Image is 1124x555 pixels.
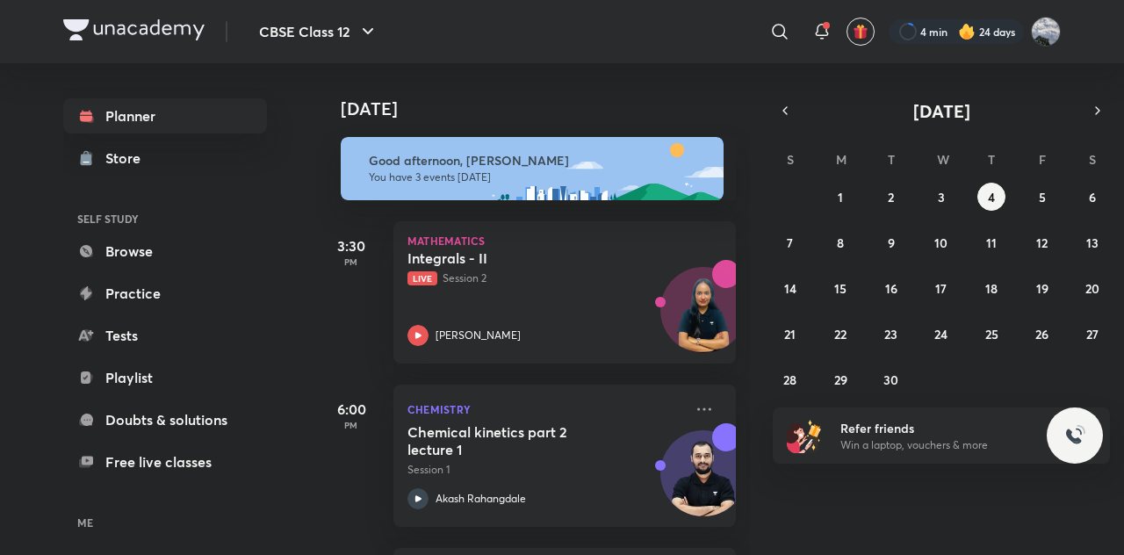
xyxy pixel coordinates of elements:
[436,328,521,343] p: [PERSON_NAME]
[1035,326,1048,342] abbr: September 26, 2025
[1089,189,1096,205] abbr: September 6, 2025
[1078,228,1106,256] button: September 13, 2025
[63,276,267,311] a: Practice
[316,420,386,430] p: PM
[63,204,267,234] h6: SELF STUDY
[783,371,796,388] abbr: September 28, 2025
[105,148,151,169] div: Store
[877,274,905,302] button: September 16, 2025
[977,183,1005,211] button: September 4, 2025
[888,234,895,251] abbr: September 9, 2025
[787,418,822,453] img: referral
[826,320,854,348] button: September 22, 2025
[63,234,267,269] a: Browse
[249,14,389,49] button: CBSE Class 12
[877,365,905,393] button: September 30, 2025
[826,183,854,211] button: September 1, 2025
[883,371,898,388] abbr: September 30, 2025
[63,444,267,479] a: Free live classes
[407,235,722,246] p: Mathematics
[934,234,947,251] abbr: September 10, 2025
[407,249,626,267] h5: Integrals - II
[787,151,794,168] abbr: Sunday
[986,234,997,251] abbr: September 11, 2025
[826,274,854,302] button: September 15, 2025
[977,320,1005,348] button: September 25, 2025
[1028,274,1056,302] button: September 19, 2025
[1078,274,1106,302] button: September 20, 2025
[1064,425,1085,446] img: ttu
[840,419,1056,437] h6: Refer friends
[63,508,267,537] h6: ME
[988,189,995,205] abbr: September 4, 2025
[977,274,1005,302] button: September 18, 2025
[927,274,955,302] button: September 17, 2025
[63,402,267,437] a: Doubts & solutions
[1039,189,1046,205] abbr: September 5, 2025
[63,98,267,133] a: Planner
[1039,151,1046,168] abbr: Friday
[797,98,1085,123] button: [DATE]
[63,360,267,395] a: Playlist
[784,280,796,297] abbr: September 14, 2025
[877,320,905,348] button: September 23, 2025
[369,170,708,184] p: You have 3 events [DATE]
[1028,228,1056,256] button: September 12, 2025
[63,141,267,176] a: Store
[826,228,854,256] button: September 8, 2025
[63,19,205,40] img: Company Logo
[934,326,947,342] abbr: September 24, 2025
[838,189,843,205] abbr: September 1, 2025
[836,151,847,168] abbr: Monday
[977,228,1005,256] button: September 11, 2025
[661,277,746,361] img: Avatar
[407,423,626,458] h5: Chemical kinetics part 2 lecture 1
[938,189,945,205] abbr: September 3, 2025
[877,183,905,211] button: September 2, 2025
[1036,280,1048,297] abbr: September 19, 2025
[1078,183,1106,211] button: September 6, 2025
[1086,234,1099,251] abbr: September 13, 2025
[927,320,955,348] button: September 24, 2025
[837,234,844,251] abbr: September 8, 2025
[316,399,386,420] h5: 6:00
[888,151,895,168] abbr: Tuesday
[988,151,995,168] abbr: Thursday
[661,440,746,524] img: Avatar
[834,280,847,297] abbr: September 15, 2025
[369,153,708,169] h6: Good afternoon, [PERSON_NAME]
[985,326,998,342] abbr: September 25, 2025
[847,18,875,46] button: avatar
[407,399,683,420] p: Chemistry
[341,98,753,119] h4: [DATE]
[958,23,976,40] img: streak
[316,256,386,267] p: PM
[1078,320,1106,348] button: September 27, 2025
[407,462,683,478] p: Session 1
[840,437,1056,453] p: Win a laptop, vouchers & more
[776,320,804,348] button: September 21, 2025
[834,371,847,388] abbr: September 29, 2025
[853,24,868,40] img: avatar
[877,228,905,256] button: September 9, 2025
[888,189,894,205] abbr: September 2, 2025
[913,99,970,123] span: [DATE]
[1085,280,1099,297] abbr: September 20, 2025
[937,151,949,168] abbr: Wednesday
[1036,234,1048,251] abbr: September 12, 2025
[316,235,386,256] h5: 3:30
[776,274,804,302] button: September 14, 2025
[1028,183,1056,211] button: September 5, 2025
[341,137,724,200] img: afternoon
[436,491,526,507] p: Akash Rahangdale
[776,228,804,256] button: September 7, 2025
[63,19,205,45] a: Company Logo
[407,270,683,286] p: Session 2
[787,234,793,251] abbr: September 7, 2025
[776,365,804,393] button: September 28, 2025
[1028,320,1056,348] button: September 26, 2025
[1086,326,1099,342] abbr: September 27, 2025
[985,280,998,297] abbr: September 18, 2025
[63,318,267,353] a: Tests
[407,271,437,285] span: Live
